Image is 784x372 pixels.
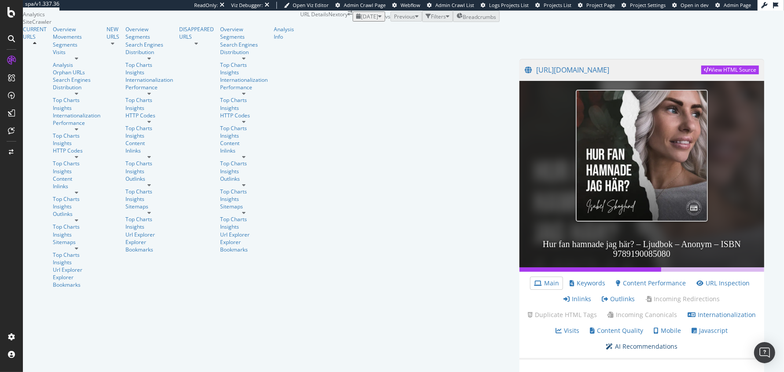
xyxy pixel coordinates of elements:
div: Analysis [53,61,100,69]
div: Internationalization [125,76,173,84]
span: Webflow [401,2,420,8]
a: Main [534,279,559,288]
a: Top Charts [53,223,100,230]
div: Top Charts [220,215,268,223]
div: ReadOnly: [194,2,218,9]
span: Admin Crawl Page [344,2,386,8]
button: Breadcrumbs [453,11,500,22]
div: Top Charts [220,61,268,69]
a: Sitemaps [220,203,268,210]
a: Top Charts [53,132,100,139]
div: Open Intercom Messenger [754,342,775,363]
a: Admin Page [715,2,751,9]
span: Admin Page [724,2,751,8]
div: Inlinks [125,147,173,154]
a: Orphan URLs [53,69,100,76]
a: Top Charts [125,124,173,132]
span: Previous [394,13,415,20]
div: Top Charts [125,96,173,104]
a: Duplicate HTML Tags [528,310,597,319]
a: Top Charts [53,195,100,203]
a: Top Charts [125,188,173,195]
a: Insights [53,104,100,112]
div: Insights [125,132,173,139]
div: Insights [53,203,100,210]
a: Movements [53,33,100,40]
a: Performance [125,84,173,91]
a: Open in dev [672,2,709,9]
a: Top Charts [125,160,173,167]
h3: Hur fan hamnade jag här? – Ljudbok – Anonym – ISBN 9789190085080 [519,230,764,267]
span: Project Settings [630,2,666,8]
a: Top Charts [53,160,100,167]
a: Distribution [125,48,173,56]
div: Content [220,139,268,147]
div: Top Charts [125,61,173,69]
a: [URL][DOMAIN_NAME] [525,59,701,81]
button: Filters [422,11,453,22]
a: Project Settings [622,2,666,9]
div: Search Engines [53,76,91,84]
a: Open Viz Editor [284,2,329,9]
div: SiteCrawler [23,18,300,26]
a: Inlinks [220,147,268,154]
a: Content [53,175,100,182]
a: Content Performance [616,279,686,288]
div: Insights [53,139,100,147]
a: Explorer Bookmarks [220,238,268,253]
div: Sitemaps [53,238,100,246]
a: Distribution [53,84,100,91]
a: Incoming Redirections [646,295,720,303]
div: Visits [53,48,100,56]
a: Outlinks [220,175,268,182]
div: Url Explorer [53,266,100,274]
a: Inlinks [53,182,100,190]
a: Webflow [392,2,420,9]
a: Internationalization [220,76,268,84]
div: View HTML Source [710,66,756,73]
a: Overview [220,26,268,33]
div: Sitemaps [125,203,173,210]
div: Top Charts [53,96,100,104]
a: Insights [220,168,268,175]
a: Top Charts [220,96,268,104]
a: Insights [220,104,268,112]
a: Explorer Bookmarks [125,238,173,253]
button: View HTML Source [701,66,759,74]
a: HTTP Codes [125,112,173,119]
div: Url Explorer [220,231,268,238]
div: Insights [220,223,268,230]
a: Projects List [535,2,571,9]
a: Incoming Canonicals [607,310,677,319]
div: NEW URLS [107,26,119,40]
div: Insights [53,168,100,175]
a: Insights [220,195,268,203]
a: Top Charts [220,160,268,167]
a: Insights [125,69,173,76]
a: DISAPPEARED URLS [179,26,214,40]
a: Insights [125,104,173,112]
div: Segments [53,41,77,48]
div: Insights [53,259,100,266]
div: Overview [53,26,100,33]
a: Content Quality [590,326,644,335]
div: Explorer Bookmarks [53,274,100,288]
a: Insights [53,231,100,238]
span: Project Page [586,2,615,8]
a: URL Inspection [696,279,750,288]
div: URL Details [300,11,328,18]
a: Insights [125,195,173,203]
div: Content [125,139,173,147]
div: Url Explorer [125,231,173,238]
